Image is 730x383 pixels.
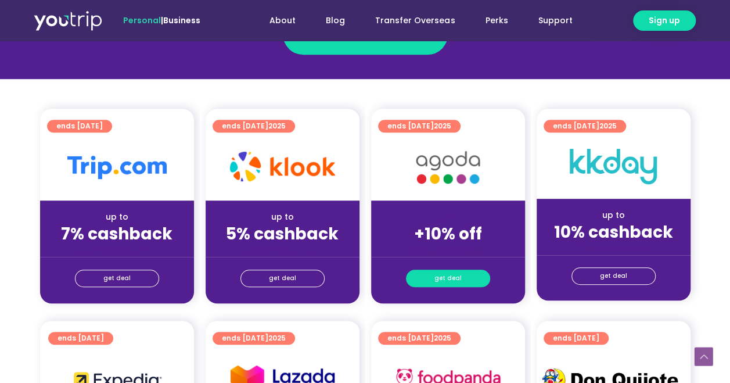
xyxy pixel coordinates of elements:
span: ends [DATE] [553,120,617,133]
a: ends [DATE]2025 [213,120,295,133]
span: ends [DATE] [222,120,286,133]
strong: 5% cashback [226,223,339,245]
a: ends [DATE] [47,120,112,133]
div: (for stays only) [380,245,516,257]
span: up to [437,211,459,223]
span: Personal [123,15,161,26]
a: Support [523,10,587,31]
a: get deal [571,267,656,285]
span: ends [DATE] [387,120,451,133]
span: get deal [269,270,296,287]
strong: 7% cashback [61,223,172,245]
a: About [254,10,311,31]
a: Perks [470,10,523,31]
span: ends [DATE] [56,120,103,133]
a: Business [163,15,200,26]
span: 2025 [268,333,286,343]
div: (for stays only) [49,245,185,257]
a: ends [DATE] [544,332,609,345]
a: get deal [75,270,159,287]
span: get deal [600,268,627,284]
span: 2025 [599,121,617,131]
span: get deal [103,270,131,287]
a: ends [DATE]2025 [213,332,295,345]
div: up to [546,209,681,221]
a: Sign up [633,10,696,31]
span: 2025 [434,121,451,131]
strong: 10% cashback [554,221,673,244]
span: 2025 [268,121,286,131]
a: get deal [240,270,325,287]
a: Transfer Overseas [360,10,470,31]
a: ends [DATE]2025 [378,332,461,345]
a: ends [DATE]2025 [378,120,461,133]
span: get deal [434,270,462,287]
div: up to [215,211,350,223]
strong: +10% off [414,223,482,245]
span: ends [DATE] [57,332,104,345]
span: | [123,15,200,26]
span: Sign up [649,15,680,27]
a: ends [DATE] [48,332,113,345]
span: 2025 [434,333,451,343]
div: (for stays only) [215,245,350,257]
a: ends [DATE]2025 [544,120,626,133]
span: ends [DATE] [553,332,599,345]
span: ends [DATE] [387,332,451,345]
a: Blog [311,10,360,31]
a: get deal [406,270,490,287]
nav: Menu [232,10,587,31]
span: ends [DATE] [222,332,286,345]
div: up to [49,211,185,223]
div: (for stays only) [546,243,681,255]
